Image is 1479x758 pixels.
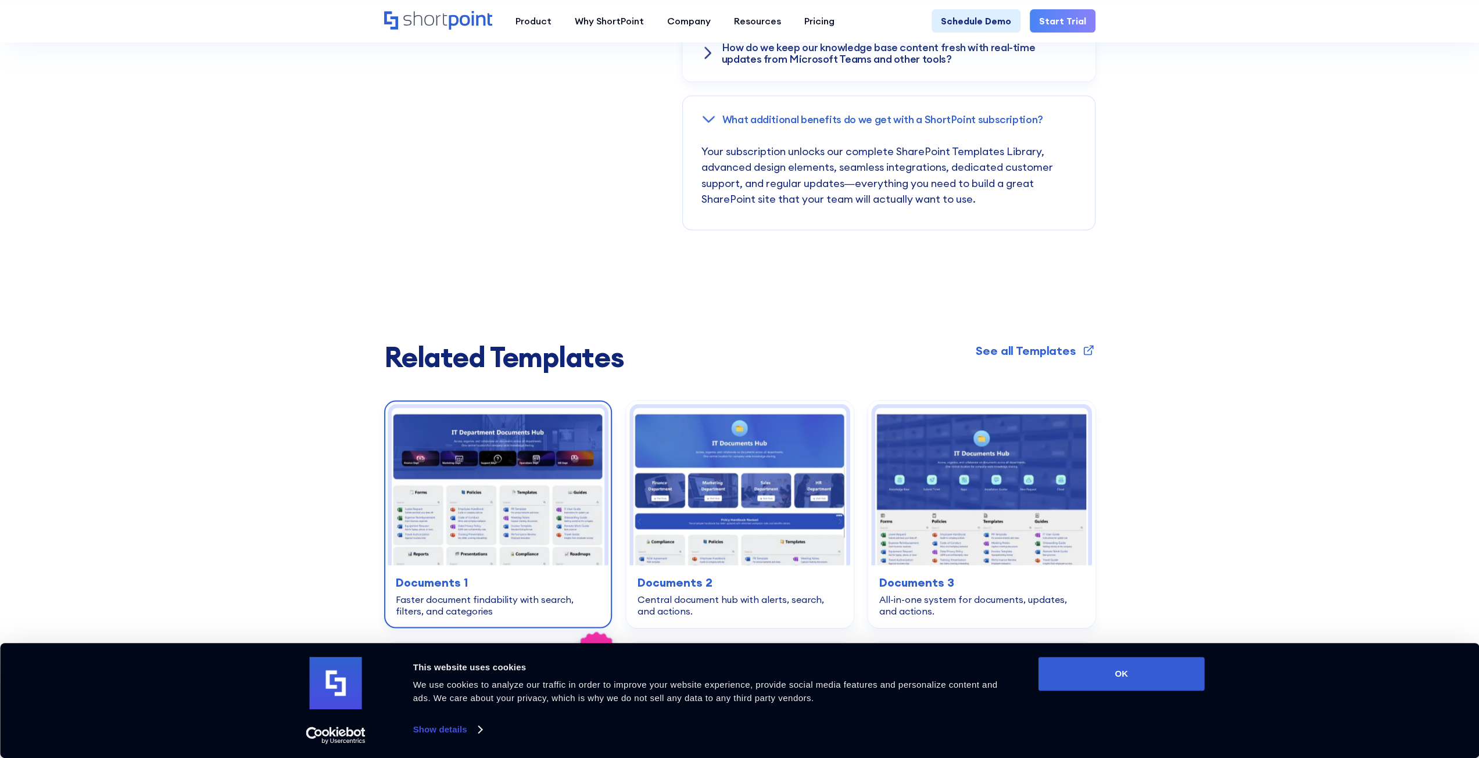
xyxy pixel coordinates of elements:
[396,593,600,616] div: Faster document findability with search, filters, and categories
[868,400,1095,628] a: Documents 3 – Document Management System Template: All-in-one system for documents, updates, and ...
[638,573,842,591] h3: Documents 2
[504,9,563,33] a: Product
[638,593,842,616] div: Central document hub with alerts, search, and actions.
[413,721,482,738] a: Show details
[722,9,793,33] a: Resources
[932,9,1020,33] a: Schedule Demo
[976,342,1075,359] div: See all Templates
[413,660,1012,674] div: This website uses cookies
[384,11,492,31] a: Home
[722,42,1077,65] h3: How do we keep our knowledge base content fresh with real-time updates from Microsoft Teams and o...
[667,14,711,28] div: Company
[563,9,656,33] a: Why ShortPoint
[804,14,835,28] div: Pricing
[413,680,998,703] span: We use cookies to analyze our traffic in order to improve your website experience, provide social...
[1030,9,1095,33] a: Start Trial
[384,342,624,372] span: Related Templates
[575,14,644,28] div: Why ShortPoint
[734,14,781,28] div: Resources
[879,573,1084,591] h3: Documents 3
[976,342,1095,359] a: See all Templates
[875,408,1088,565] img: Documents 3 – Document Management System Template: All-in-one system for documents, updates, and ...
[626,400,854,628] a: Documents 2 – Document Management Template: Central document hub with alerts, search, and actions...
[633,408,846,565] img: Documents 2 – Document Management Template: Central document hub with alerts, search, and actions.
[310,657,362,709] img: logo
[392,408,604,565] img: Documents 1 – SharePoint Document Library Template: Faster document findability with search, filt...
[701,143,1076,229] p: Your subscription unlocks our complete SharePoint Templates Library, advanced design elements, se...
[515,14,552,28] div: Product
[396,573,600,591] h3: Documents 1
[1038,657,1205,691] button: OK
[722,114,1043,125] h3: What additional benefits do we get with a ShortPoint subscription?
[793,9,846,33] a: Pricing
[384,400,612,628] a: Documents 1 – SharePoint Document Library Template: Faster document findability with search, filt...
[285,727,386,744] a: Usercentrics Cookiebot - opens in a new window
[656,9,722,33] a: Company
[879,593,1084,616] div: All-in-one system for documents, updates, and actions.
